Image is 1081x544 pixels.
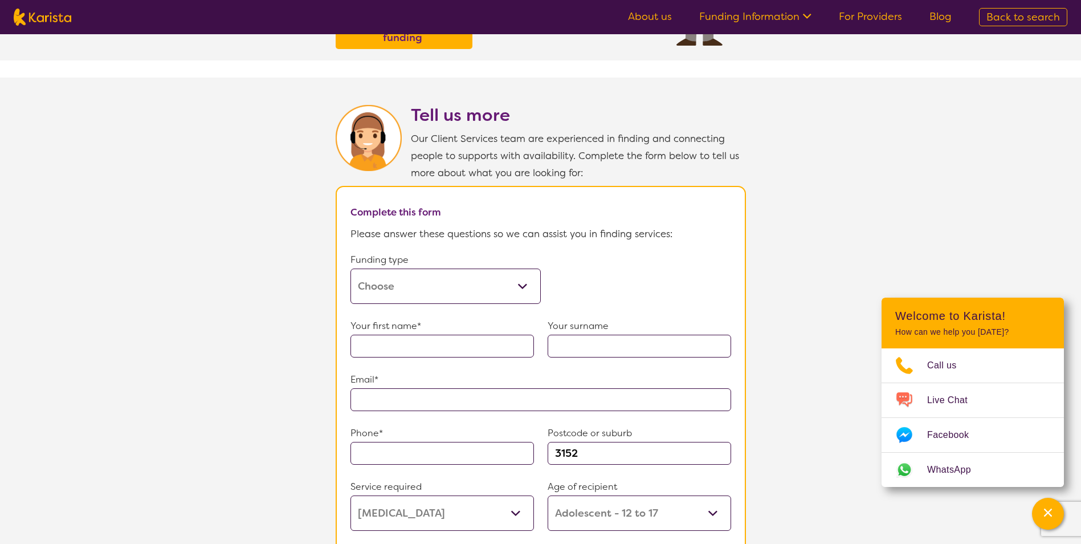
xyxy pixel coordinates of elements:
[895,327,1050,337] p: How can we help you [DATE]?
[882,453,1064,487] a: Web link opens in a new tab.
[895,309,1050,323] h2: Welcome to Karista!
[338,12,470,46] a: Find out about HCP funding
[350,225,731,242] p: Please answer these questions so we can assist you in finding services:
[350,478,534,496] p: Service required
[548,318,731,335] p: Your surname
[411,105,746,125] h2: Tell us more
[350,206,441,218] b: Complete this form
[927,357,970,374] span: Call us
[350,251,541,269] p: Funding type
[1032,498,1064,530] button: Channel Menu
[839,10,902,23] a: For Providers
[927,427,982,444] span: Facebook
[927,461,985,478] span: WhatsApp
[929,10,952,23] a: Blog
[979,8,1067,26] a: Back to search
[986,10,1060,24] span: Back to search
[927,392,981,409] span: Live Chat
[882,298,1064,487] div: Channel Menu
[548,425,731,442] p: Postcode or suburb
[350,371,731,388] p: Email*
[411,130,746,181] p: Our Client Services team are experienced in finding and connecting people to supports with availa...
[548,478,731,496] p: Age of recipient
[699,10,811,23] a: Funding Information
[350,425,534,442] p: Phone*
[350,318,534,335] p: Your first name*
[336,105,402,171] img: Karista Client Service
[14,9,71,26] img: Karista logo
[882,348,1064,487] ul: Choose channel
[628,10,672,23] a: About us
